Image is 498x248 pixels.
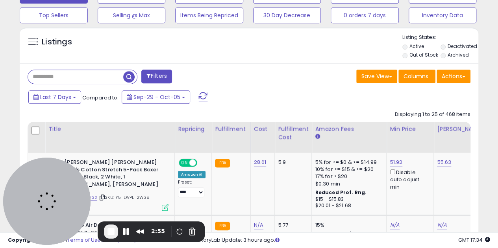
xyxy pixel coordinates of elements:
label: Active [409,43,424,50]
h5: Listings [42,37,72,48]
button: Sep-29 - Oct-05 [122,90,190,104]
a: N/A [390,221,399,229]
small: FBA [215,159,230,167]
a: 51.92 [390,158,402,166]
div: Displaying 1 to 25 of 468 items [395,111,470,118]
div: Fulfillment [215,125,247,133]
a: N/A [437,221,446,229]
button: Selling @ Max [98,7,166,23]
div: 10% for >= $15 & <= $20 [315,166,380,173]
div: [PERSON_NAME] [437,125,484,133]
label: Out of Stock [409,51,438,58]
div: Amazon Fees [315,125,383,133]
div: 5.77 [278,222,305,229]
div: 5% for >= $0 & <= $14.99 [315,159,380,166]
div: Amazon AI [178,171,205,178]
label: Deactivated [448,43,477,50]
p: Listing States: [402,34,478,41]
span: Compared to: [82,94,118,101]
b: Reduced Prof. Rng. [315,189,367,196]
button: Save View [356,70,397,83]
div: Disable auto adjust min [390,168,428,191]
div: 5.9 [278,159,305,166]
small: FBA [215,222,230,230]
div: 15% [315,222,380,229]
div: Fulfillment Cost [278,125,308,141]
button: Top Sellers [20,7,88,23]
div: Title [48,125,171,133]
div: Preset: [178,180,205,197]
button: 30 Day Decrease [253,7,321,23]
span: Columns [404,72,428,80]
button: Last 7 Days [28,90,81,104]
span: ON [180,160,189,166]
span: | SKU: Y5-DVPL-2W38 [98,194,150,200]
a: 55.63 [437,158,451,166]
button: Columns [398,70,435,83]
div: Min Price [390,125,430,133]
span: OFF [196,160,209,166]
a: 28.61 [254,158,267,166]
div: Last InventoryLab Update: 3 hours ago. [177,237,490,244]
div: $15 - $15.83 [315,196,380,203]
button: 0 orders 7 days [331,7,399,23]
span: Sep-29 - Oct-05 [133,93,180,101]
div: 17% for > $20 [315,173,380,180]
small: Amazon Fees. [315,133,320,140]
button: Items Being Repriced [175,7,243,23]
span: 2025-10-13 17:34 GMT [458,236,490,244]
a: N/A [254,221,263,229]
div: Cost [254,125,272,133]
b: [PERSON_NAME] [PERSON_NAME] Men's Cotton Stretch 5-Pack Boxer Brief, 2 Black, 2 White, 1 [PERSON_... [64,159,160,190]
div: $20.01 - $21.68 [315,202,380,209]
button: Filters [141,70,172,83]
button: Actions [437,70,470,83]
div: $0.30 min [315,180,380,187]
div: Repricing [178,125,208,133]
button: Inventory Data [409,7,477,23]
label: Archived [448,51,469,58]
span: Last 7 Days [40,93,71,101]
